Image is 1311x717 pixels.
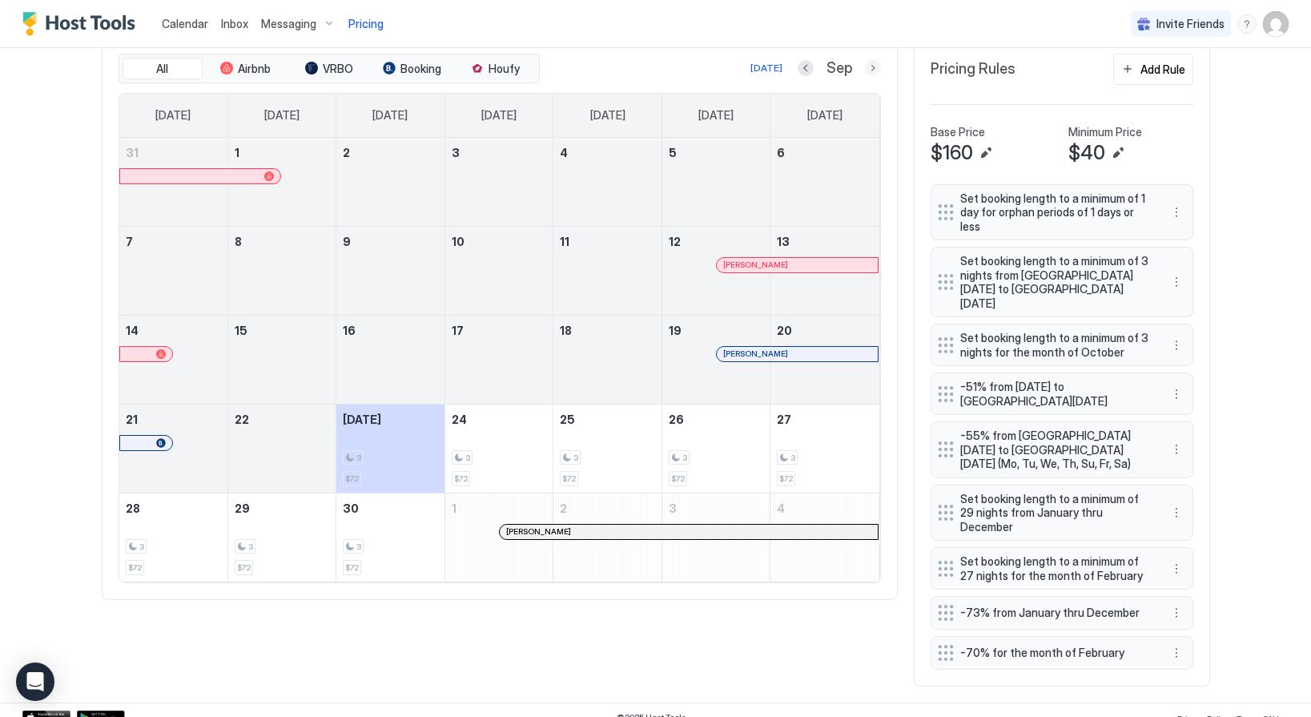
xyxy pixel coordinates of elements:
[931,125,985,139] span: Base Price
[452,413,467,426] span: 24
[931,141,973,165] span: $160
[445,227,553,256] a: September 10, 2025
[444,315,553,404] td: September 17, 2025
[682,94,750,137] a: Friday
[227,404,336,493] td: September 22, 2025
[960,646,1151,660] span: -70% for the month of February
[345,562,359,573] span: $72
[770,226,879,315] td: September 13, 2025
[481,108,517,123] span: [DATE]
[452,146,460,159] span: 3
[669,146,677,159] span: 5
[343,324,356,337] span: 16
[1263,11,1289,37] div: User profile
[1167,272,1186,292] div: menu
[662,404,770,493] td: September 26, 2025
[777,146,785,159] span: 6
[372,108,408,123] span: [DATE]
[770,493,879,582] td: October 4, 2025
[553,227,662,256] a: September 11, 2025
[553,316,662,345] a: September 18, 2025
[1167,336,1186,355] button: More options
[682,453,687,463] span: 3
[770,405,879,434] a: September 27, 2025
[770,493,879,523] a: October 4, 2025
[723,348,871,359] div: [PERSON_NAME]
[960,492,1151,534] span: Set booking length to a minimum of 29 nights from January thru December
[139,542,144,552] span: 3
[465,453,470,463] span: 3
[573,453,578,463] span: 3
[506,526,871,537] div: [PERSON_NAME]
[669,413,684,426] span: 26
[155,108,191,123] span: [DATE]
[345,473,359,484] span: $72
[456,58,536,80] button: Houfy
[445,493,553,523] a: October 1, 2025
[126,413,138,426] span: 21
[779,473,793,484] span: $72
[228,227,336,256] a: September 8, 2025
[228,138,336,167] a: September 1, 2025
[264,108,300,123] span: [DATE]
[748,58,785,78] button: [DATE]
[356,453,361,463] span: 3
[445,316,553,345] a: September 17, 2025
[1140,61,1185,78] div: Add Rule
[452,324,464,337] span: 17
[777,235,790,248] span: 13
[119,138,228,227] td: August 31, 2025
[119,316,227,345] a: September 14, 2025
[228,316,336,345] a: September 15, 2025
[560,501,567,515] span: 2
[336,405,444,434] a: September 23, 2025
[238,62,271,76] span: Airbnb
[227,493,336,582] td: September 29, 2025
[336,315,445,404] td: September 16, 2025
[156,62,168,76] span: All
[227,138,336,227] td: September 1, 2025
[221,17,248,30] span: Inbox
[553,226,662,315] td: September 11, 2025
[119,138,227,167] a: August 31, 2025
[16,663,54,701] div: Open Intercom Messenger
[791,94,859,137] a: Saturday
[662,227,770,256] a: September 12, 2025
[662,493,770,523] a: October 3, 2025
[807,108,842,123] span: [DATE]
[356,94,424,137] a: Tuesday
[960,380,1151,408] span: -51% from [DATE] to [GEOGRAPHIC_DATA][DATE]
[1156,17,1225,31] span: Invite Friends
[1167,643,1186,663] div: menu
[662,493,770,582] td: October 3, 2025
[790,453,795,463] span: 3
[444,493,553,582] td: October 1, 2025
[931,60,1015,79] span: Pricing Rules
[162,17,208,30] span: Calendar
[119,404,228,493] td: September 21, 2025
[343,413,381,426] span: [DATE]
[662,138,770,167] a: September 5, 2025
[126,501,140,515] span: 28
[1167,203,1186,222] div: menu
[289,58,369,80] button: VRBO
[261,17,316,31] span: Messaging
[553,138,662,227] td: September 4, 2025
[248,94,316,137] a: Monday
[662,405,770,434] a: September 26, 2025
[1167,272,1186,292] button: More options
[671,473,685,484] span: $72
[336,493,445,582] td: September 30, 2025
[248,542,253,552] span: 3
[228,493,336,523] a: September 29, 2025
[237,562,251,573] span: $72
[348,17,384,31] span: Pricing
[1167,559,1186,578] button: More options
[1167,440,1186,459] div: menu
[960,554,1151,582] span: Set booking length to a minimum of 27 nights for the month of February
[826,59,852,78] span: Sep
[336,138,444,167] a: September 2, 2025
[1237,14,1257,34] div: menu
[553,405,662,434] a: September 25, 2025
[336,227,444,256] a: September 9, 2025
